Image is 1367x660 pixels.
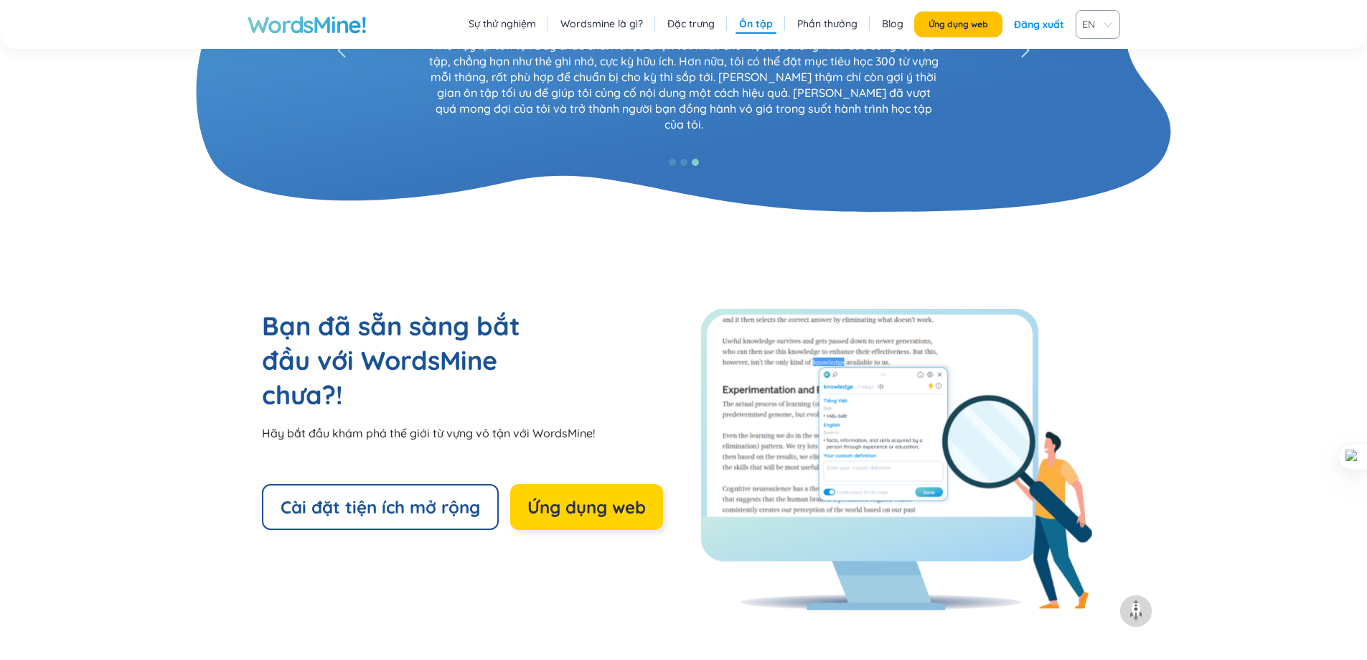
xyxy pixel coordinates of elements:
font: Cài đặt tiện ích mở rộng [281,496,480,518]
img: to top [1124,600,1147,623]
font: Ôn tập [739,17,773,30]
font: Đăng xuất [1014,18,1064,31]
a: Blog [882,17,903,31]
a: Sự thử nghiệm [469,17,536,31]
font: Sự thử nghiệm [469,17,536,30]
font: Blog [882,17,903,30]
a: Phần thưởng [797,17,858,31]
font: Tôi hoàn toàn yêu thích nó! Tôi chưa bao giờ nghĩ rằng một nền tảng luyện tiếng Anh tuyệt vời như... [429,22,939,131]
font: Ứng dụng web [527,496,646,518]
a: Đặc trưng [667,17,715,31]
span: VIE [1082,14,1108,35]
font: Bạn đã sẵn sàng bắt đầu với WordsMine chưa?! [262,310,520,411]
img: Khám phá WordsMine! [701,309,1093,610]
button: Ứng dụng web [510,484,663,530]
a: Ôn tập [739,17,773,31]
a: Wordsmine là gì? [560,17,643,31]
font: Ứng dụng web [929,19,988,29]
font: Phần thưởng [797,17,858,30]
button: Cài đặt tiện ích mở rộng [262,484,499,530]
span: bên trái [1021,43,1030,59]
font: Hãy bắt đầu khám phá thế giới từ vựng vô tận với WordsMine! [262,426,595,440]
button: Ứng dụng web [914,11,1002,37]
a: WordsMine! [248,10,367,39]
font: Wordsmine là gì? [560,17,643,30]
font: Đặc trưng [667,17,715,30]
